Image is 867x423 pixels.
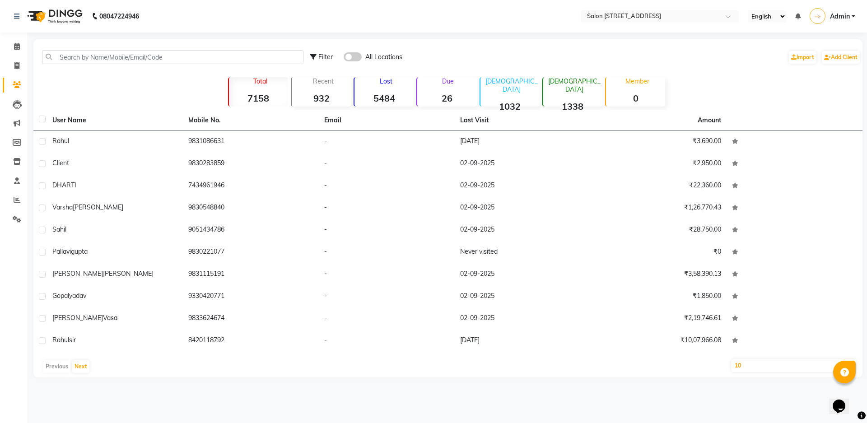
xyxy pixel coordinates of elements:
[52,225,66,233] span: sahil
[319,175,455,197] td: -
[319,153,455,175] td: -
[365,52,402,62] span: All Locations
[72,360,89,373] button: Next
[319,197,455,219] td: -
[319,131,455,153] td: -
[822,51,860,64] a: Add Client
[455,153,591,175] td: 02-09-2025
[319,330,455,352] td: -
[52,247,71,256] span: pallavi
[830,12,850,21] span: Admin
[318,53,333,61] span: Filter
[354,93,414,104] strong: 5484
[183,242,319,264] td: 9830221077
[69,336,76,344] span: sir
[591,242,727,264] td: ₹0
[480,101,540,112] strong: 1032
[103,270,154,278] span: [PERSON_NAME]
[319,286,455,308] td: -
[591,330,727,352] td: ₹10,07,966.08
[455,197,591,219] td: 02-09-2025
[829,387,858,414] iframe: chat widget
[183,264,319,286] td: 9831115191
[52,137,69,145] span: rahul
[52,270,103,278] span: [PERSON_NAME]
[455,308,591,330] td: 02-09-2025
[183,286,319,308] td: 9330420771
[419,77,476,85] p: Due
[47,110,183,131] th: User Name
[591,153,727,175] td: ₹2,950.00
[417,93,476,104] strong: 26
[52,159,69,167] span: client
[319,219,455,242] td: -
[103,314,117,322] span: vasa
[591,197,727,219] td: ₹1,26,770.43
[292,93,351,104] strong: 932
[183,110,319,131] th: Mobile No.
[692,110,727,130] th: Amount
[183,197,319,219] td: 9830548840
[52,314,103,322] span: [PERSON_NAME]
[455,175,591,197] td: 02-09-2025
[455,242,591,264] td: Never visited
[73,203,123,211] span: [PERSON_NAME]
[183,219,319,242] td: 9051434786
[547,77,602,93] p: [DEMOGRAPHIC_DATA]
[183,308,319,330] td: 9833624674
[99,4,139,29] b: 08047224946
[455,219,591,242] td: 02-09-2025
[358,77,414,85] p: Lost
[71,247,88,256] span: gupta
[183,175,319,197] td: 7434961946
[319,242,455,264] td: -
[183,153,319,175] td: 9830283859
[52,336,69,344] span: rahul
[319,308,455,330] td: -
[455,264,591,286] td: 02-09-2025
[591,264,727,286] td: ₹3,58,390.13
[295,77,351,85] p: Recent
[455,330,591,352] td: [DATE]
[591,286,727,308] td: ₹1,850.00
[810,8,825,24] img: Admin
[591,175,727,197] td: ₹22,360.00
[229,93,288,104] strong: 7158
[455,286,591,308] td: 02-09-2025
[591,308,727,330] td: ₹2,19,746.61
[23,4,85,29] img: logo
[591,131,727,153] td: ₹3,690.00
[183,330,319,352] td: 8420118792
[543,101,602,112] strong: 1338
[42,50,303,64] input: Search by Name/Mobile/Email/Code
[319,110,455,131] th: Email
[233,77,288,85] p: Total
[183,131,319,153] td: 9831086631
[52,181,76,189] span: DHARTI
[591,219,727,242] td: ₹28,750.00
[455,131,591,153] td: [DATE]
[319,264,455,286] td: -
[52,203,73,211] span: varsha
[455,110,591,131] th: Last Visit
[789,51,816,64] a: Import
[610,77,665,85] p: Member
[69,292,86,300] span: yadav
[484,77,540,93] p: [DEMOGRAPHIC_DATA]
[52,292,69,300] span: gopal
[606,93,665,104] strong: 0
